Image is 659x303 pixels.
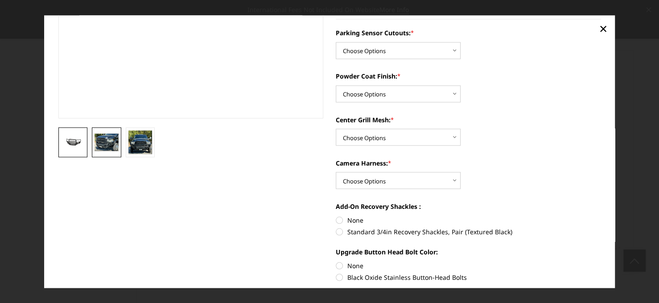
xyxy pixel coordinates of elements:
a: Close [596,22,610,36]
label: None [336,261,601,270]
img: 2019-2025 Ram 2500-3500 - Freedom Series - Extreme Front Bumper (Non-Winch) [128,131,152,154]
img: 2019-2025 Ram 2500-3500 - Freedom Series - Extreme Front Bumper (Non-Winch) [61,137,85,148]
iframe: Chat Widget [614,260,659,303]
label: Camera Harness: [336,158,601,167]
label: None [336,215,601,224]
img: 2019-2025 Ram 2500-3500 - Freedom Series - Extreme Front Bumper (Non-Winch) [95,133,119,151]
label: Powder Coat Finish: [336,71,601,81]
label: Parking Sensor Cutouts: [336,28,601,37]
label: Black Oxide Stainless Button-Head Bolts [336,272,601,282]
label: Upgrade Button Head Bolt Color: [336,247,601,256]
span: × [599,19,607,38]
label: Add-On Recovery Shackles : [336,201,601,211]
label: Standard 3/4in Recovery Shackles, Pair (Textured Black) [336,227,601,236]
label: Center Grill Mesh: [336,115,601,124]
